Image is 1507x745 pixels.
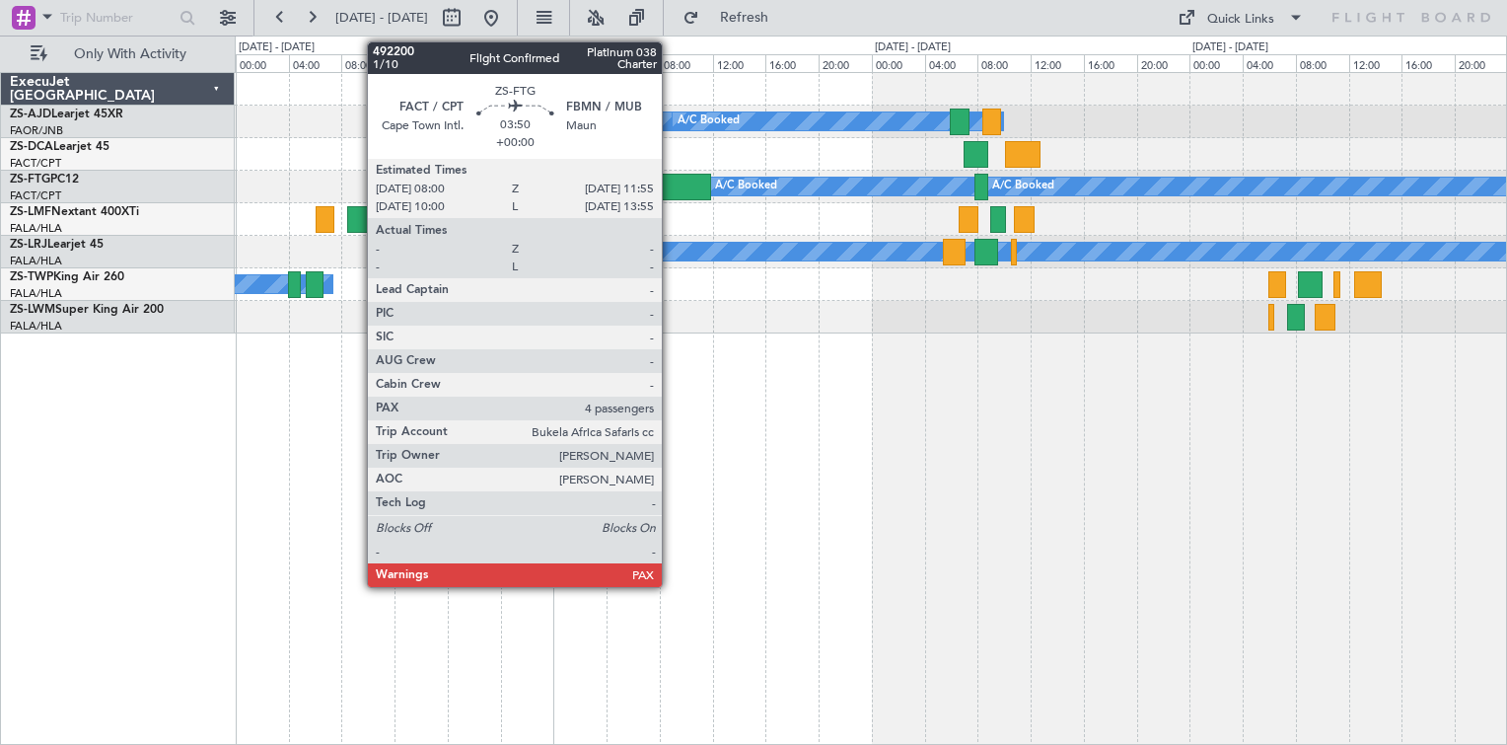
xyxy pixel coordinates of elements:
[1168,2,1314,34] button: Quick Links
[10,174,79,186] a: ZS-FTGPC12
[60,3,174,33] input: Trip Number
[819,54,872,72] div: 20:00
[715,172,777,201] div: A/C Booked
[501,54,554,72] div: 20:00
[1192,39,1268,56] div: [DATE] - [DATE]
[10,141,109,153] a: ZS-DCALearjet 45
[10,271,53,283] span: ZS-TWP
[10,123,63,138] a: FAOR/JNB
[10,156,61,171] a: FACT/CPT
[556,39,632,56] div: [DATE] - [DATE]
[553,54,607,72] div: 00:00
[1207,10,1274,30] div: Quick Links
[236,54,289,72] div: 00:00
[713,54,766,72] div: 12:00
[1243,54,1296,72] div: 04:00
[10,221,62,236] a: FALA/HLA
[51,47,208,61] span: Only With Activity
[607,54,660,72] div: 04:00
[493,107,555,136] div: A/C Booked
[992,172,1054,201] div: A/C Booked
[10,304,55,316] span: ZS-LWM
[1401,54,1455,72] div: 16:00
[10,271,124,283] a: ZS-TWPKing Air 260
[660,54,713,72] div: 08:00
[10,319,62,334] a: FALA/HLA
[10,254,62,268] a: FALA/HLA
[341,54,395,72] div: 08:00
[448,54,501,72] div: 16:00
[1031,54,1084,72] div: 12:00
[405,237,467,266] div: A/C Booked
[925,54,978,72] div: 04:00
[977,54,1031,72] div: 08:00
[289,54,342,72] div: 04:00
[10,141,53,153] span: ZS-DCA
[1296,54,1349,72] div: 08:00
[10,239,104,251] a: ZS-LRJLearjet 45
[10,304,164,316] a: ZS-LWMSuper King Air 200
[765,54,819,72] div: 16:00
[1189,54,1243,72] div: 00:00
[1084,54,1137,72] div: 16:00
[1137,54,1190,72] div: 20:00
[1349,54,1402,72] div: 12:00
[395,54,448,72] div: 12:00
[678,107,740,136] div: A/C Booked
[239,39,315,56] div: [DATE] - [DATE]
[10,206,51,218] span: ZS-LMF
[872,54,925,72] div: 00:00
[674,2,792,34] button: Refresh
[10,239,47,251] span: ZS-LRJ
[335,9,428,27] span: [DATE] - [DATE]
[10,174,50,186] span: ZS-FTG
[22,38,214,70] button: Only With Activity
[10,188,61,203] a: FACT/CPT
[875,39,951,56] div: [DATE] - [DATE]
[10,109,51,120] span: ZS-AJD
[703,11,786,25] span: Refresh
[10,206,139,218] a: ZS-LMFNextant 400XTi
[10,109,123,120] a: ZS-AJDLearjet 45XR
[10,286,62,301] a: FALA/HLA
